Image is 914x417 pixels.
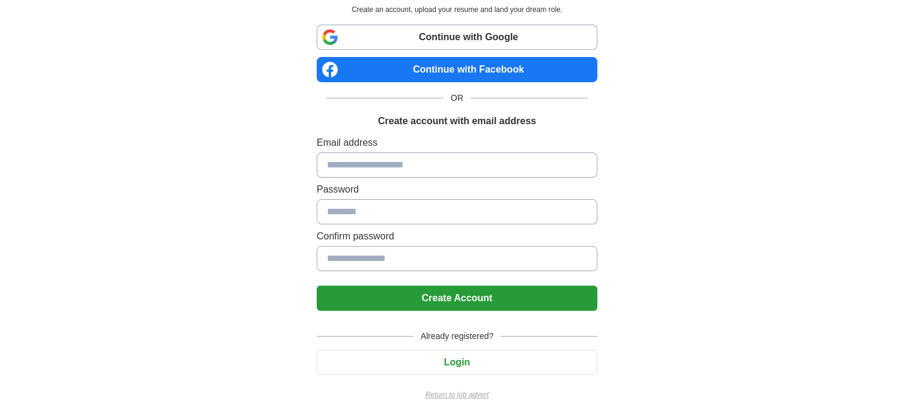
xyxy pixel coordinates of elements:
[317,57,597,82] a: Continue with Facebook
[413,330,501,343] span: Already registered?
[319,4,595,15] p: Create an account, upload your resume and land your dream role.
[317,25,597,50] a: Continue with Google
[317,350,597,375] button: Login
[317,182,597,197] label: Password
[317,357,597,367] a: Login
[443,92,471,104] span: OR
[317,229,597,244] label: Confirm password
[378,114,536,128] h1: Create account with email address
[317,136,597,150] label: Email address
[317,389,597,400] a: Return to job advert
[317,286,597,311] button: Create Account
